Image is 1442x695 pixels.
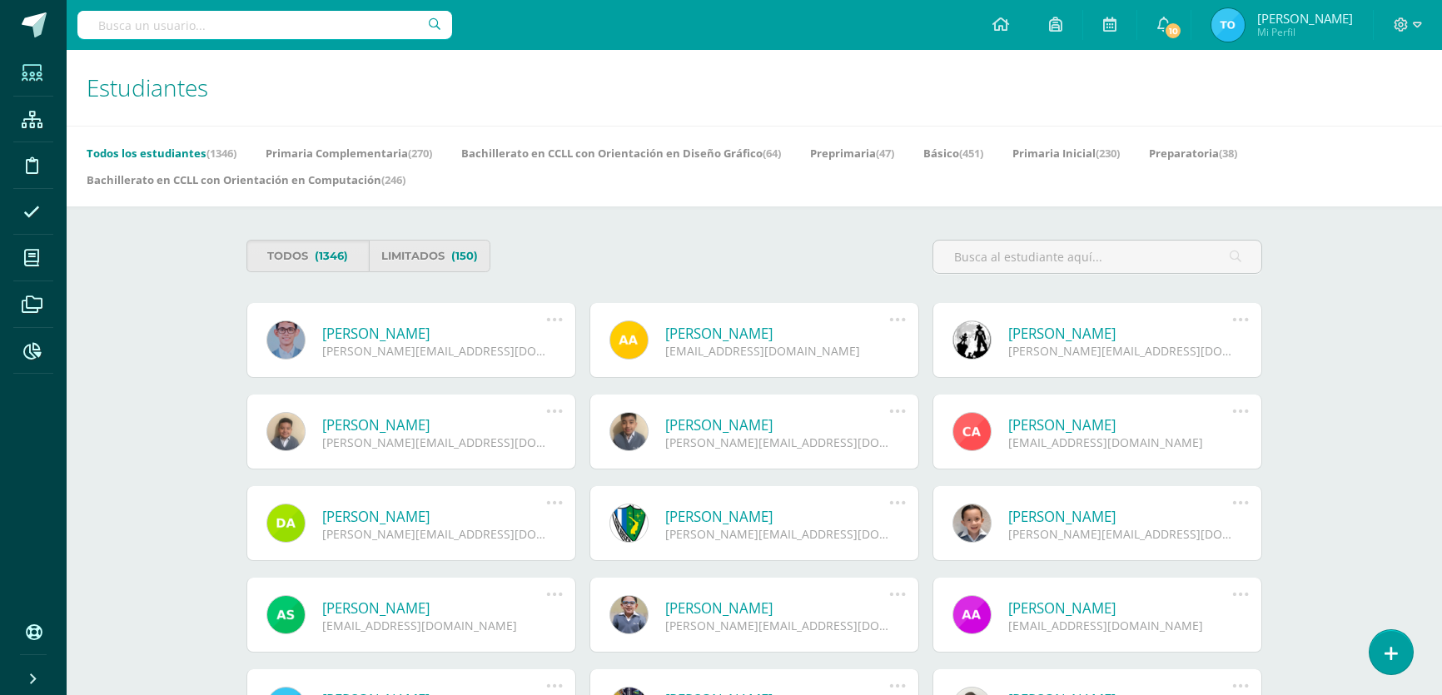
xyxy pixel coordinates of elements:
div: [PERSON_NAME][EMAIL_ADDRESS][DOMAIN_NAME] [1008,343,1232,359]
span: (64) [763,146,781,161]
span: 10 [1164,22,1182,40]
a: Básico(451) [923,140,983,166]
div: [PERSON_NAME][EMAIL_ADDRESS][DOMAIN_NAME] [665,618,889,633]
div: [PERSON_NAME][EMAIL_ADDRESS][DOMAIN_NAME] [665,434,889,450]
a: [PERSON_NAME] [1008,598,1232,618]
span: (246) [381,172,405,187]
a: Primaria Complementaria(270) [266,140,432,166]
span: (451) [959,146,983,161]
div: [PERSON_NAME][EMAIL_ADDRESS][DOMAIN_NAME] [322,343,546,359]
input: Busca un usuario... [77,11,452,39]
a: [PERSON_NAME] [1008,507,1232,526]
span: Mi Perfil [1257,25,1353,39]
div: [EMAIL_ADDRESS][DOMAIN_NAME] [322,618,546,633]
span: [PERSON_NAME] [1257,10,1353,27]
a: [PERSON_NAME] [1008,324,1232,343]
input: Busca al estudiante aquí... [933,241,1261,273]
a: Primaria Inicial(230) [1012,140,1120,166]
a: [PERSON_NAME] [322,324,546,343]
a: Limitados(150) [369,240,491,272]
span: (270) [408,146,432,161]
a: Preprimaria(47) [810,140,894,166]
span: (1346) [315,241,348,271]
span: (150) [451,241,478,271]
a: [PERSON_NAME] [665,507,889,526]
span: (47) [876,146,894,161]
div: [PERSON_NAME][EMAIL_ADDRESS][DOMAIN_NAME] [1008,526,1232,542]
a: [PERSON_NAME] [1008,415,1232,434]
div: [PERSON_NAME][EMAIL_ADDRESS][DOMAIN_NAME] [322,526,546,542]
a: [PERSON_NAME] [322,598,546,618]
a: Todos(1346) [246,240,369,272]
span: (1346) [206,146,236,161]
a: [PERSON_NAME] [665,598,889,618]
span: Estudiantes [87,72,208,103]
span: (230) [1096,146,1120,161]
a: Preparatoria(38) [1149,140,1237,166]
img: 76a3483454ffa6e9dcaa95aff092e504.png [1211,8,1245,42]
a: [PERSON_NAME] [322,415,546,434]
span: (38) [1219,146,1237,161]
div: [PERSON_NAME][EMAIL_ADDRESS][DOMAIN_NAME] [665,526,889,542]
a: Todos los estudiantes(1346) [87,140,236,166]
a: [PERSON_NAME] [665,324,889,343]
a: Bachillerato en CCLL con Orientación en Computación(246) [87,166,405,193]
div: [EMAIL_ADDRESS][DOMAIN_NAME] [1008,434,1232,450]
div: [EMAIL_ADDRESS][DOMAIN_NAME] [665,343,889,359]
a: [PERSON_NAME] [665,415,889,434]
a: [PERSON_NAME] [322,507,546,526]
div: [EMAIL_ADDRESS][DOMAIN_NAME] [1008,618,1232,633]
div: [PERSON_NAME][EMAIL_ADDRESS][DOMAIN_NAME] [322,434,546,450]
a: Bachillerato en CCLL con Orientación en Diseño Gráfico(64) [461,140,781,166]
